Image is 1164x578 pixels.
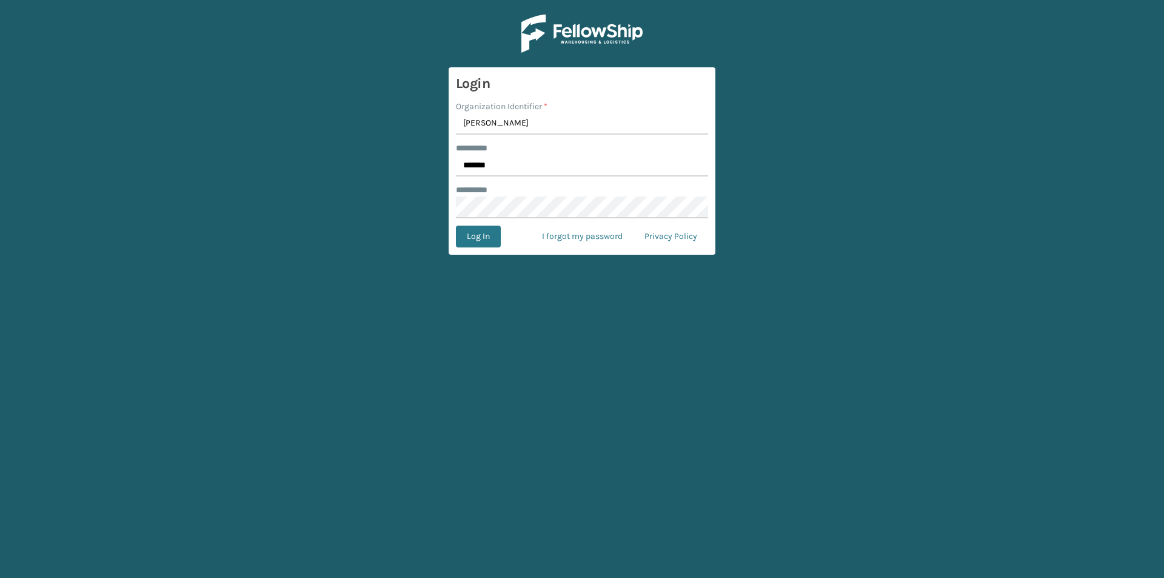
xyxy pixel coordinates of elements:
h3: Login [456,75,708,93]
button: Log In [456,226,501,247]
img: Logo [521,15,643,53]
label: Organization Identifier [456,100,547,113]
a: I forgot my password [531,226,634,247]
a: Privacy Policy [634,226,708,247]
